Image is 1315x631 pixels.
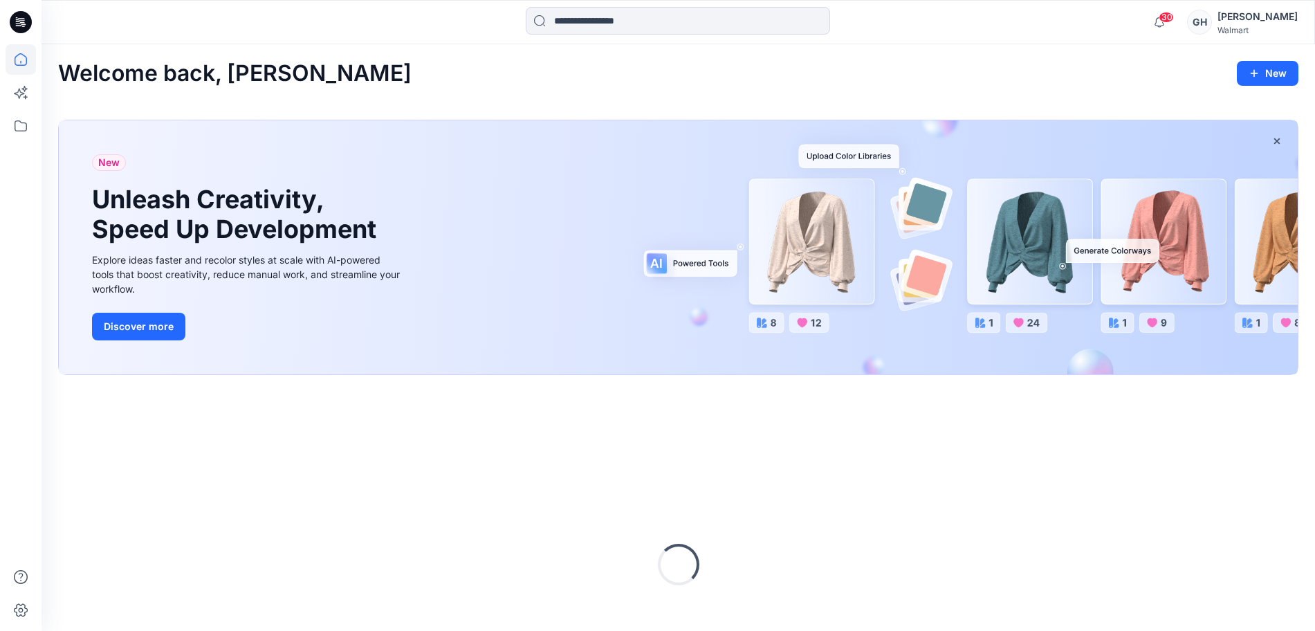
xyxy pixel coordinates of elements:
[92,313,403,340] a: Discover more
[92,313,185,340] button: Discover more
[58,61,412,86] h2: Welcome back, [PERSON_NAME]
[1237,61,1298,86] button: New
[1217,8,1298,25] div: [PERSON_NAME]
[1187,10,1212,35] div: GH
[1159,12,1174,23] span: 30
[1217,25,1298,35] div: Walmart
[98,154,120,171] span: New
[92,185,383,244] h1: Unleash Creativity, Speed Up Development
[92,253,403,296] div: Explore ideas faster and recolor styles at scale with AI-powered tools that boost creativity, red...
